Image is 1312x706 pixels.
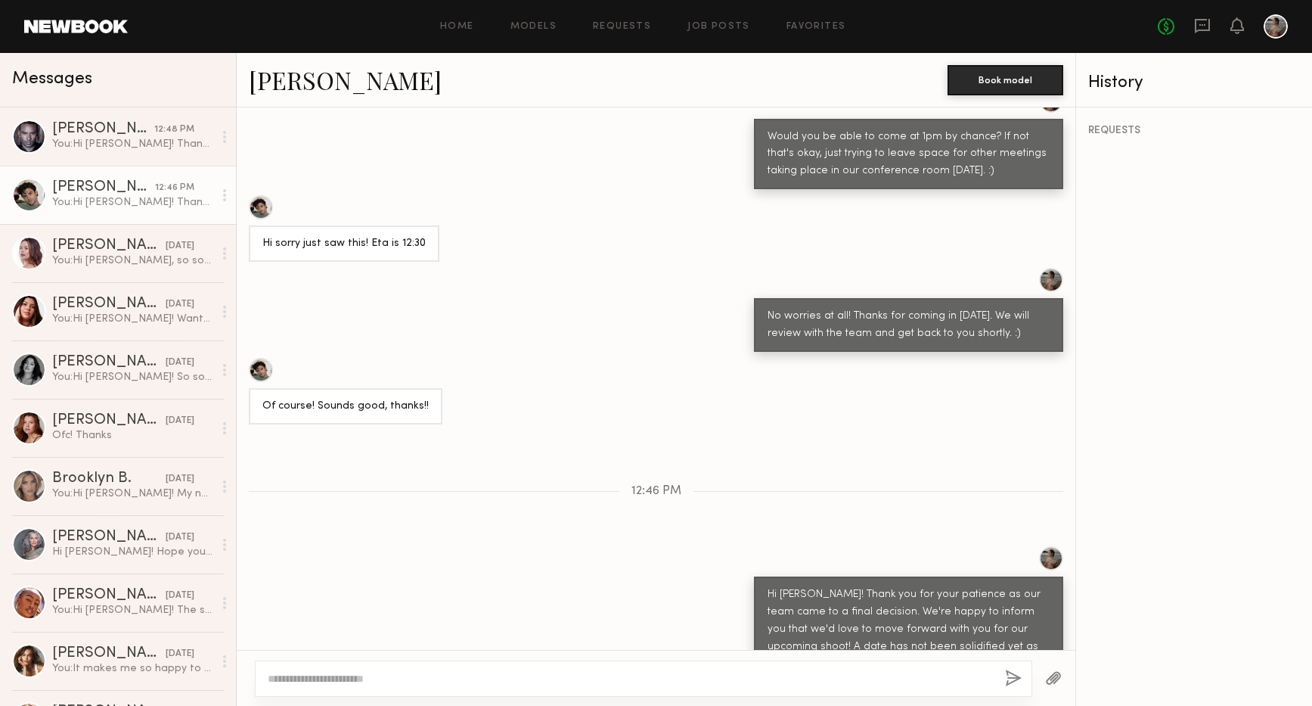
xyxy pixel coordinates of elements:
[948,65,1063,95] button: Book model
[52,471,166,487] div: Brooklyn B.
[166,414,194,428] div: [DATE]
[768,129,1050,181] div: Would you be able to come at 1pm by chance? If not that's okay, just trying to leave space for ot...
[262,235,426,253] div: Hi sorry just saw this! Eta is 12:30
[166,356,194,370] div: [DATE]
[52,312,213,326] div: You: Hi [PERSON_NAME]! Wanted to follow up with you regarding our casting call! Please let us kno...
[768,308,1050,343] div: No worries at all! Thanks for coming in [DATE]. We will review with the team and get back to you ...
[687,22,750,32] a: Job Posts
[166,297,194,312] div: [DATE]
[786,22,846,32] a: Favorites
[510,22,557,32] a: Models
[948,73,1063,86] a: Book model
[166,647,194,661] div: [DATE]
[154,123,194,137] div: 12:48 PM
[52,195,213,210] div: You: Hi [PERSON_NAME]! Thank you for your patience as our team came to a final decision. We're ha...
[52,238,166,253] div: [PERSON_NAME]
[166,530,194,545] div: [DATE]
[631,485,681,498] span: 12:46 PM
[155,181,194,195] div: 12:46 PM
[12,70,92,88] span: Messages
[166,589,194,603] div: [DATE]
[52,661,213,676] div: You: It makes me so happy to hear that you enjoyed working together! Let me know when you decide ...
[52,355,166,370] div: [PERSON_NAME]
[52,530,166,545] div: [PERSON_NAME]
[52,545,213,559] div: Hi [PERSON_NAME]! Hope you are having a nice day. I posted the review and wanted to let you know ...
[52,370,213,384] div: You: Hi [PERSON_NAME]! So sorry for my delayed response! Unfortunately we need a true plus size m...
[1088,126,1300,136] div: REQUESTS
[52,588,166,603] div: [PERSON_NAME]
[52,646,166,661] div: [PERSON_NAME]
[52,137,213,151] div: You: Hi [PERSON_NAME]! Thank you for your patience as our team came to a final decision. While we...
[440,22,474,32] a: Home
[593,22,651,32] a: Requests
[52,487,213,501] div: You: Hi [PERSON_NAME]! My name is [PERSON_NAME] and I am a creative director / producer for photo...
[52,253,213,268] div: You: Hi [PERSON_NAME], so sorry for my delayed response. The address is [STREET_ADDRESS]
[52,413,166,428] div: [PERSON_NAME]
[166,472,194,487] div: [DATE]
[52,122,154,137] div: [PERSON_NAME]
[166,239,194,253] div: [DATE]
[52,428,213,443] div: Ofc! Thanks
[52,297,166,312] div: [PERSON_NAME]
[1088,74,1300,92] div: History
[262,398,429,415] div: Of course! Sounds good, thanks!!
[52,603,213,617] div: You: Hi [PERSON_NAME]! The shoot we reached out to you for has already been completed. Thank you ...
[52,180,155,195] div: [PERSON_NAME]
[249,64,442,96] a: [PERSON_NAME]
